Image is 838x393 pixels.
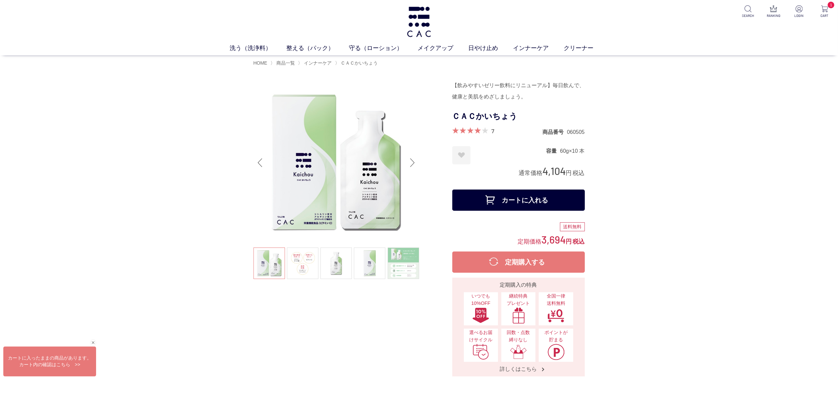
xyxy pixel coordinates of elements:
[230,44,286,53] a: 洗う（洗浄料）
[270,60,297,66] li: 〉
[493,365,544,372] span: 詳しくはこちら
[253,60,267,66] a: HOME
[564,44,608,53] a: クリーナー
[505,329,532,343] span: 回数・点数縛りなし
[253,80,419,246] img: ＣＡＣかいちょう
[298,60,333,66] li: 〉
[341,60,378,66] span: ＣＡＣかいちょう
[816,13,833,18] p: CART
[791,13,807,18] p: LOGIN
[791,5,807,18] a: LOGIN
[566,238,572,245] span: 円
[567,129,585,136] dd: 060505
[275,60,295,66] a: 商品一覧
[418,44,468,53] a: メイクアップ
[467,329,495,343] span: 選べるお届けサイクル
[518,238,542,245] span: 定期価格
[560,147,585,154] dd: 60g×10 本
[510,307,527,324] img: 継続特典プレゼント
[472,344,489,360] img: 選べるお届けサイクル
[542,129,567,136] dt: 商品番号
[304,60,332,66] span: インナーケア
[560,222,585,232] div: 送料無料
[765,13,782,18] p: RANKING
[452,252,585,273] button: 定期購入する
[740,5,756,18] a: SEARCH
[542,233,566,246] span: 3,694
[452,146,471,164] a: お気に入りに登録する
[455,281,582,289] div: 定期購入の特典
[542,329,570,343] span: ポイントが貯まる
[816,5,833,18] a: 1 CART
[452,278,585,376] a: 定期購入の特典 いつでも10%OFFいつでも10%OFF 継続特典プレゼント継続特典プレゼント 全国一律送料無料全国一律送料無料 選べるお届けサイクル選べるお届けサイクル 回数・点数縛りなし回数...
[276,60,295,66] span: 商品一覧
[519,170,543,176] span: 通常価格
[740,13,756,18] p: SEARCH
[452,109,585,124] h1: ＣＡＣかいちょう
[505,293,532,307] span: 継続特典 プレゼント
[566,170,572,176] span: 円
[547,307,565,324] img: 全国一律送料無料
[468,44,513,53] a: 日やけ止め
[546,147,560,154] dt: 容量
[467,293,495,307] span: いつでも10%OFF
[542,293,570,307] span: 全国一律 送料無料
[286,44,349,53] a: 整える（パック）
[513,44,564,53] a: インナーケア
[335,60,380,66] li: 〉
[547,344,565,360] img: ポイントが貯まる
[253,149,267,176] div: Previous slide
[543,165,566,177] span: 4,104
[452,190,585,211] button: カートに入れる
[492,127,495,135] a: 7
[406,7,432,37] img: logo
[828,2,834,8] span: 1
[303,60,332,66] a: インナーケア
[472,307,489,324] img: いつでも10%OFF
[573,170,585,176] span: 税込
[510,344,527,360] img: 回数・点数縛りなし
[573,238,585,245] span: 税込
[406,149,419,176] div: Next slide
[452,80,585,102] div: 【飲みやすいゼリー飲料にリニューアル】毎日飲んで、健康と美肌をめざしましょう。
[349,44,418,53] a: 守る（ローション）
[340,60,378,66] a: ＣＡＣかいちょう
[765,5,782,18] a: RANKING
